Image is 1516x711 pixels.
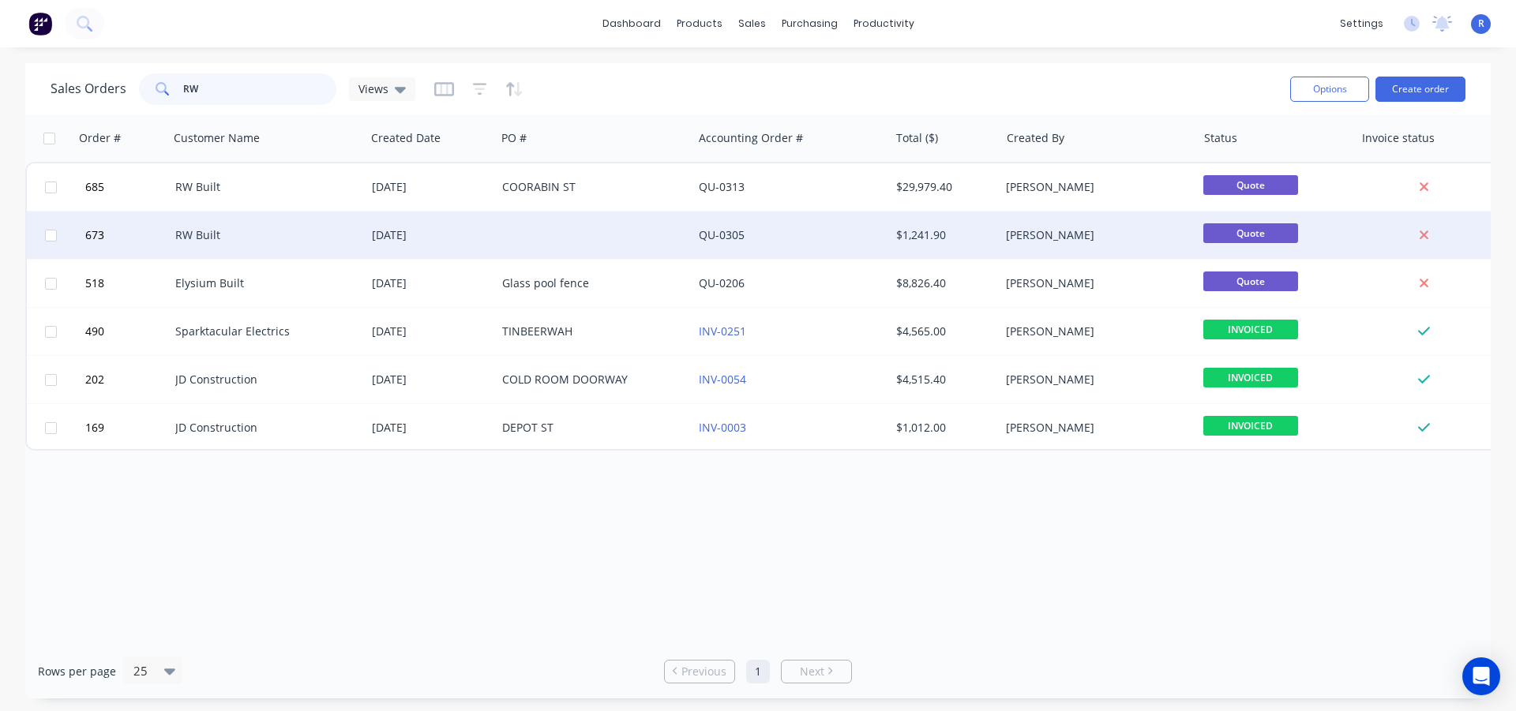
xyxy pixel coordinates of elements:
span: Quote [1203,223,1298,243]
span: Next [800,664,824,679]
div: Glass pool fence [502,275,677,291]
div: sales [730,12,774,36]
div: Created Date [371,130,441,146]
div: COLD ROOM DOORWAY [502,372,677,387]
div: $1,241.90 [896,227,989,243]
button: 202 [81,356,175,403]
div: [PERSON_NAME] [1006,324,1181,339]
button: 685 [81,163,175,211]
div: RW Built [175,227,351,243]
a: Previous page [665,664,734,679]
span: 685 [85,179,104,195]
span: 673 [85,227,104,243]
a: INV-0054 [699,372,746,387]
button: 169 [81,404,175,451]
div: $8,826.40 [896,275,989,291]
a: QU-0305 [699,227,745,242]
button: 518 [81,260,175,307]
ul: Pagination [658,660,858,683]
div: DEPOT ST [502,420,677,436]
div: Open Intercom Messenger [1462,657,1500,695]
span: 202 [85,372,104,387]
div: [DATE] [372,324,490,339]
a: QU-0206 [699,275,745,290]
div: [PERSON_NAME] [1006,420,1181,436]
input: Search... [183,73,337,105]
button: Options [1290,77,1369,102]
div: Sparktacular Electrics [175,324,351,339]
a: Next page [782,664,851,679]
div: JD Construction [175,372,351,387]
div: JD Construction [175,420,351,436]
div: $29,979.40 [896,179,989,195]
div: COORABIN ST [502,179,677,195]
span: 490 [85,324,104,339]
button: 490 [81,308,175,355]
span: 518 [85,275,104,291]
a: Page 1 is your current page [746,660,770,683]
button: 673 [81,211,175,259]
div: [DATE] [372,372,490,387]
div: [DATE] [372,227,490,243]
div: [DATE] [372,420,490,436]
button: Create order [1375,77,1465,102]
div: [DATE] [372,179,490,195]
div: [DATE] [372,275,490,291]
div: Accounting Order # [699,130,803,146]
div: $1,012.00 [896,420,989,436]
div: Status [1204,130,1237,146]
a: INV-0251 [699,324,746,339]
h1: Sales Orders [51,81,126,96]
span: INVOICED [1203,416,1298,436]
div: $4,565.00 [896,324,989,339]
div: $4,515.40 [896,372,989,387]
div: Created By [1007,130,1064,146]
span: Quote [1203,271,1298,291]
span: Quote [1203,175,1298,195]
div: PO # [501,130,527,146]
div: TINBEERWAH [502,324,677,339]
div: productivity [846,12,922,36]
span: INVOICED [1203,368,1298,387]
div: [PERSON_NAME] [1006,227,1181,243]
div: [PERSON_NAME] [1006,372,1181,387]
div: purchasing [774,12,846,36]
div: Order # [79,130,121,146]
span: Previous [681,664,726,679]
div: Total ($) [896,130,938,146]
div: settings [1332,12,1391,36]
a: dashboard [595,12,669,36]
div: Elysium Built [175,275,351,291]
span: INVOICED [1203,320,1298,339]
a: INV-0003 [699,420,746,435]
div: products [669,12,730,36]
div: [PERSON_NAME] [1006,275,1181,291]
span: Rows per page [38,664,116,679]
div: [PERSON_NAME] [1006,179,1181,195]
img: Factory [28,12,52,36]
span: Views [358,80,388,97]
a: QU-0313 [699,179,745,194]
div: Invoice status [1362,130,1435,146]
span: 169 [85,420,104,436]
div: RW Built [175,179,351,195]
span: R [1478,17,1484,31]
div: Customer Name [174,130,260,146]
